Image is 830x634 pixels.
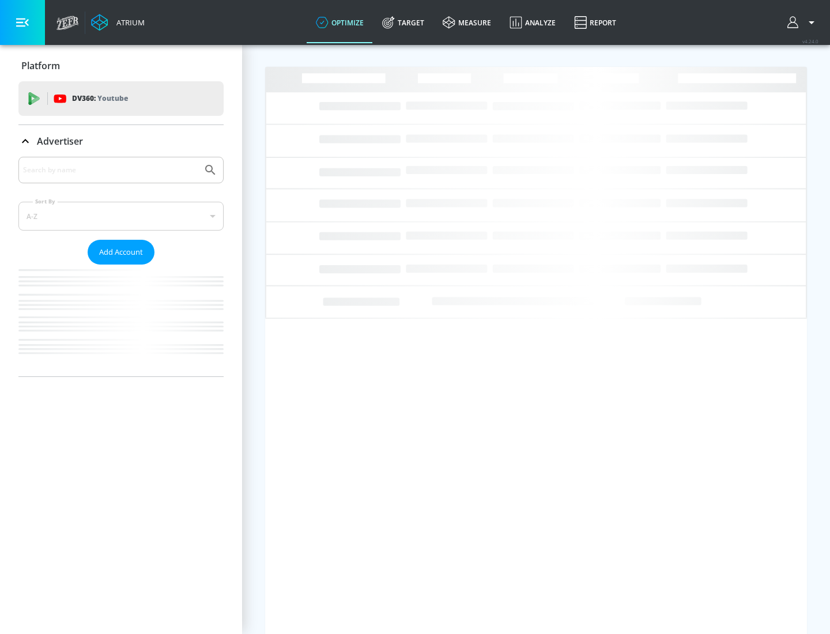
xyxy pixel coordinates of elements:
p: DV360: [72,92,128,105]
div: Advertiser [18,125,224,157]
a: Analyze [500,2,565,43]
span: v 4.24.0 [802,38,818,44]
div: Atrium [112,17,145,28]
div: Advertiser [18,157,224,376]
a: measure [433,2,500,43]
div: Platform [18,50,224,82]
div: DV360: Youtube [18,81,224,116]
a: Target [373,2,433,43]
div: A-Z [18,202,224,231]
button: Add Account [88,240,154,265]
a: Atrium [91,14,145,31]
label: Sort By [33,198,58,205]
nav: list of Advertiser [18,265,224,376]
p: Youtube [97,92,128,104]
p: Platform [21,59,60,72]
a: optimize [307,2,373,43]
span: Add Account [99,246,143,259]
a: Report [565,2,625,43]
input: Search by name [23,163,198,178]
p: Advertiser [37,135,83,148]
